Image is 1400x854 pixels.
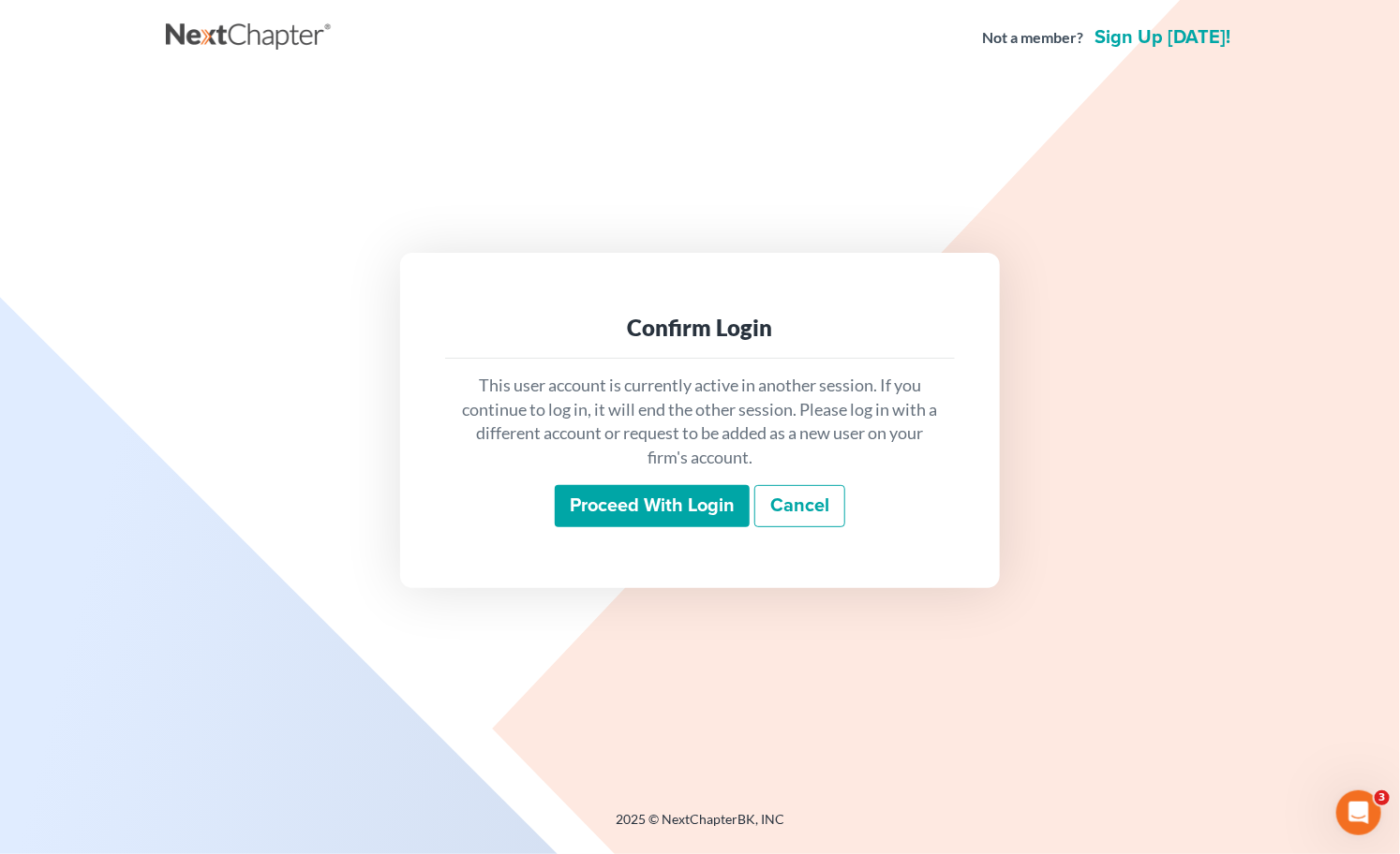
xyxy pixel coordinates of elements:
div: 2025 © NextChapterBK, INC [166,810,1234,844]
span: 3 [1375,790,1390,805]
p: This user account is currently active in another session. If you continue to log in, it will end ... [460,374,940,470]
input: Proceed with login [555,485,750,528]
div: Confirm Login [460,313,940,343]
strong: Not a member? [982,27,1083,49]
a: Sign up [DATE]! [1091,28,1234,47]
iframe: Intercom live chat [1336,790,1381,835]
a: Cancel [754,485,845,528]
